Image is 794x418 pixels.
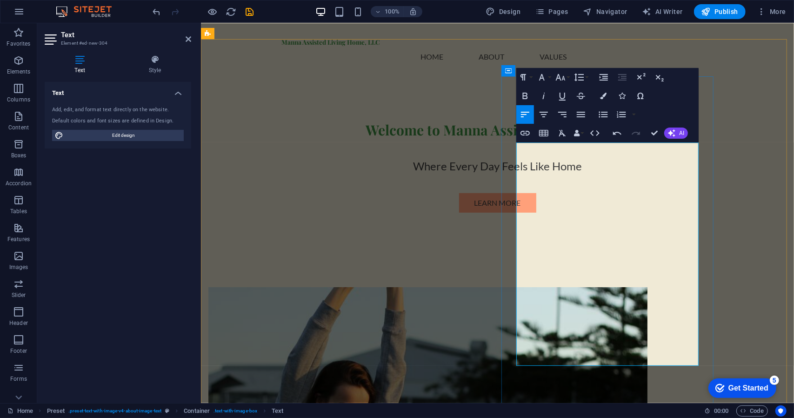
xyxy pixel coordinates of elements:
button: Data Bindings [572,124,585,142]
p: Boxes [11,152,27,159]
p: Header [9,319,28,327]
nav: breadcrumb [47,405,284,417]
div: 5 [69,2,78,11]
p: Elements [7,68,31,75]
button: Line Height [572,68,590,87]
button: Pages [532,4,572,19]
button: Italic (Ctrl+I) [535,87,553,105]
button: Insert Table [535,124,553,142]
span: AI [679,130,684,136]
button: Confirm (Ctrl+⏎) [646,124,663,142]
button: Subscript [651,68,668,87]
button: Design [482,4,525,19]
button: Align Justify [572,105,590,124]
span: : [721,407,722,414]
span: Click to select. Double-click to edit [272,405,283,417]
button: undo [151,6,162,17]
button: More [753,4,790,19]
button: Redo (Ctrl+Shift+Z) [627,124,645,142]
button: Strikethrough [572,87,590,105]
p: Accordion [6,180,32,187]
button: Increase Indent [595,68,613,87]
span: . preset-text-with-image-v4-about-image-text [68,405,161,417]
button: Usercentrics [775,405,787,417]
span: 00 00 [714,405,728,417]
button: Unordered List [594,105,612,124]
h4: Style [119,55,191,74]
p: Features [7,236,30,243]
button: HTML [586,124,604,142]
button: Font Size [554,68,571,87]
span: Navigator [583,7,627,16]
span: Design [486,7,521,16]
button: Insert Link [516,124,534,142]
div: Design (Ctrl+Alt+Y) [482,4,525,19]
div: Default colors and font sizes are defined in Design. [52,117,184,125]
i: Undo: Change text (Ctrl+Z) [152,7,162,17]
h4: Text [45,82,191,99]
p: Slider [12,291,26,299]
h6: 100% [385,6,400,17]
button: Paragraph Format [516,68,534,87]
button: Decrease Indent [614,68,631,87]
i: Save (Ctrl+S) [245,7,255,17]
button: Icons [613,87,631,105]
span: More [757,7,786,16]
button: Edit design [52,130,184,141]
span: Click to select. Double-click to edit [184,405,210,417]
div: Get Started [27,10,67,19]
button: save [244,6,255,17]
h3: Element #ed-new-304 [61,39,173,47]
span: Edit design [66,130,181,141]
button: AI Writer [639,4,687,19]
img: Editor Logo [53,6,123,17]
p: Tables [10,208,27,215]
button: Font Family [535,68,553,87]
button: Align Right [554,105,571,124]
p: Forms [10,375,27,383]
div: Add, edit, and format text directly on the website. [52,106,184,114]
button: Align Left [516,105,534,124]
span: Click to select. Double-click to edit [47,405,65,417]
button: Publish [694,4,746,19]
button: Align Center [535,105,553,124]
button: Ordered List [613,105,630,124]
h4: Text [45,55,119,74]
i: On resize automatically adjust zoom level to fit chosen device. [409,7,417,16]
p: Footer [10,347,27,355]
i: This element is a customizable preset [165,408,169,413]
a: Click to cancel selection. Double-click to open Pages [7,405,33,417]
button: Undo (Ctrl+Z) [608,124,626,142]
button: 100% [371,6,404,17]
p: Images [9,263,28,271]
p: Columns [7,96,30,103]
button: reload [226,6,237,17]
button: Colors [594,87,612,105]
button: Code [736,405,768,417]
button: Superscript [632,68,650,87]
button: Ordered List [630,105,638,124]
button: Clear Formatting [554,124,571,142]
button: Navigator [580,4,631,19]
span: AI Writer [642,7,683,16]
button: Click here to leave preview mode and continue editing [207,6,218,17]
button: Special Characters [632,87,649,105]
div: Get Started 5 items remaining, 0% complete [7,5,75,24]
i: Reload page [226,7,237,17]
p: Favorites [7,40,30,47]
button: AI [664,128,688,139]
p: Content [8,124,29,131]
h2: Text [61,31,191,39]
span: . text-with-image-box [214,405,257,417]
button: Underline (Ctrl+U) [554,87,571,105]
span: Code [741,405,764,417]
span: Pages [535,7,568,16]
button: Bold (Ctrl+B) [516,87,534,105]
span: Publish [701,7,738,16]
